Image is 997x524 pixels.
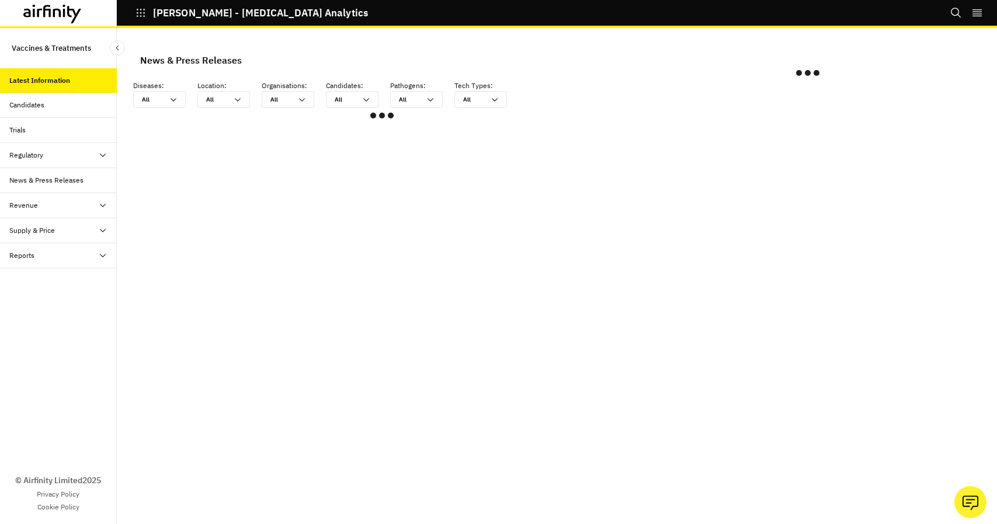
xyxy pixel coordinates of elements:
[390,81,454,91] p: Pathogens :
[15,474,101,487] p: © Airfinity Limited 2025
[9,225,55,236] div: Supply & Price
[9,100,44,110] div: Candidates
[9,150,43,160] div: Regulatory
[954,486,986,518] button: Ask our analysts
[326,81,390,91] p: Candidates :
[197,81,262,91] p: Location :
[136,3,368,23] button: [PERSON_NAME] - [MEDICAL_DATA] Analytics
[133,81,197,91] p: Diseases :
[37,502,79,512] a: Cookie Policy
[9,175,84,186] div: News & Press Releases
[37,489,79,499] a: Privacy Policy
[9,200,38,211] div: Revenue
[454,81,519,91] p: Tech Types :
[9,250,34,261] div: Reports
[12,37,91,59] p: Vaccines & Treatments
[9,125,26,135] div: Trials
[9,75,70,86] div: Latest Information
[950,3,962,23] button: Search
[153,8,368,18] p: [PERSON_NAME] - [MEDICAL_DATA] Analytics
[110,40,125,55] button: Close Sidebar
[140,51,242,69] div: News & Press Releases
[262,81,326,91] p: Organisations :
